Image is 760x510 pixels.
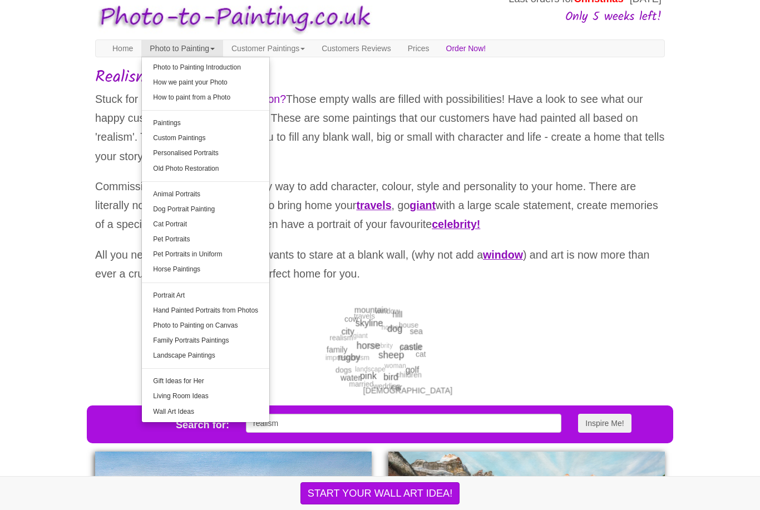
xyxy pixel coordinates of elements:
[142,404,269,419] a: Wall Art Ideas
[355,364,386,374] span: landscape
[142,374,269,389] a: Gift Ideas for Her
[391,382,402,393] span: car
[357,339,381,352] span: horse
[142,303,269,318] a: Hand Painted Portraits from Photos
[141,40,223,57] a: Photo to Painting
[335,365,352,375] span: dogs
[356,316,383,329] span: skyline
[368,341,393,350] span: celebrity
[142,90,269,105] a: How to paint from a Photo
[409,199,436,211] a: giant
[432,218,480,230] a: celebrity!
[325,353,369,363] span: impressionism
[142,202,269,217] a: Dog Portrait Painting
[142,389,269,404] a: Living Room Ideas
[142,247,269,262] a: Pet Portraits in Uniform
[142,348,269,363] a: Landscape Paintings
[142,217,269,232] a: Cat Portrait
[142,232,269,247] a: Pet Portraits
[483,249,523,261] a: window
[142,288,269,303] a: Portrait Art
[142,262,269,277] a: Horse Paintings
[363,385,453,397] span: [DEMOGRAPHIC_DATA]
[383,370,398,383] span: bird
[354,304,388,316] span: mountain
[142,116,269,131] a: Paintings
[338,351,360,364] span: rugby
[360,369,377,382] span: pink
[387,322,402,335] span: dog
[399,340,422,353] span: castle
[356,199,391,211] a: travels
[327,344,348,356] span: family
[392,309,402,320] span: hill
[399,320,419,330] span: house
[344,314,358,325] span: cow
[578,414,631,433] button: Inspire Me!
[142,146,269,161] a: Personalised Portraits
[438,40,495,57] a: Order Now!
[95,245,665,284] p: All you need is a free wall. Nobody wants to stare at a blank wall, (why not add a ) and art is n...
[142,161,269,176] a: Old Photo Restoration
[384,361,406,370] span: woman
[142,333,269,348] a: Family Portraits Paintings
[342,325,354,338] span: city
[329,333,353,343] span: realism
[416,349,426,360] span: cat
[300,482,460,504] button: START YOUR WALL ART IDEA!
[313,40,399,57] a: Customers Reviews
[142,318,269,333] a: Photo to Painting on Canvas
[399,40,438,57] a: Prices
[378,348,404,362] span: sheep
[142,187,269,202] a: Animal Portraits
[223,40,313,57] a: Customer Paintings
[375,306,399,316] span: window
[377,11,662,24] h3: Only 5 weeks left!
[142,131,269,146] a: Custom Paintings
[104,40,141,57] a: Home
[406,364,419,376] span: golf
[95,177,665,234] p: Commissioning a painting is an easy way to add character, colour, style and personality to your h...
[142,60,269,75] a: Photo to Painting Introduction
[340,372,361,384] span: water
[176,418,229,432] label: Search for:
[353,331,368,340] span: giant
[410,326,423,338] span: sea
[349,379,373,389] span: married
[95,68,665,87] h1: Realism Paintings
[142,75,269,90] a: How we paint your Photo
[95,90,665,166] p: Stuck for ideas? need some Those empty walls are filled with possibilities! Have a look to see wh...
[396,370,422,380] span: children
